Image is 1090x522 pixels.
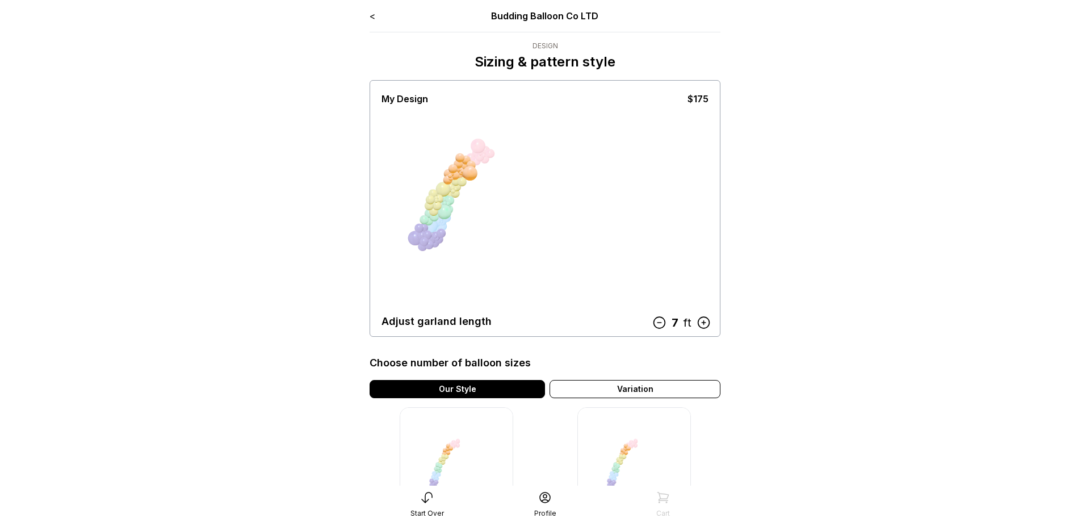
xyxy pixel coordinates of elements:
div: Start Over [410,509,444,518]
div: Choose number of balloon sizes [370,355,531,371]
div: Design [475,41,615,51]
div: Profile [534,509,556,518]
div: Cart [656,509,670,518]
div: Budding Balloon Co LTD [440,9,651,23]
p: Sizing & pattern style [475,53,615,71]
div: 7 [667,314,684,332]
div: Adjust garland length [381,314,492,329]
a: < [370,10,375,22]
div: My Design [381,92,428,106]
img: - [577,407,691,521]
div: Our Style [370,380,545,398]
div: Variation [550,380,720,398]
div: ft [684,314,691,332]
img: - [400,407,513,521]
div: $175 [687,92,708,106]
